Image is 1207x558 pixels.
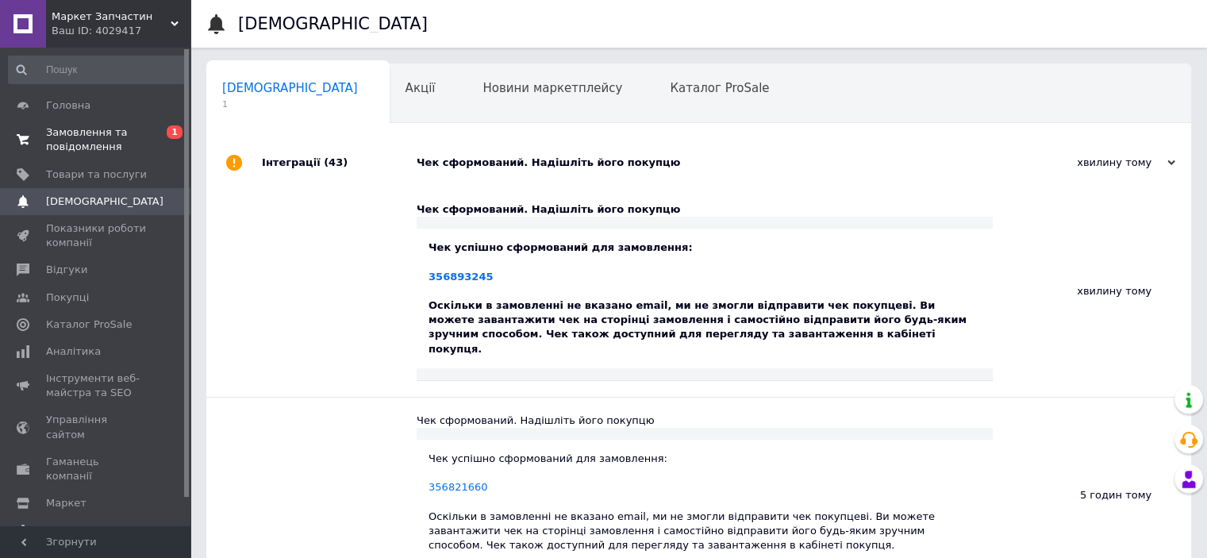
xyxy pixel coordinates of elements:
div: Чек успішно сформований для замовлення: Оскільки в замовленні не вказано email, ми не змогли відп... [429,241,981,356]
a: 356893245 [429,271,493,283]
span: Новини маркетплейсу [482,81,622,95]
div: Інтеграції [262,139,417,187]
h1: [DEMOGRAPHIC_DATA] [238,14,428,33]
div: Чек успішно сформований для замовлення: Оскільки в замовленні не вказано email, ми не змогли відп... [429,452,981,552]
span: Каталог ProSale [670,81,769,95]
input: Пошук [8,56,187,84]
span: 1 [222,98,358,110]
span: Замовлення та повідомлення [46,125,147,154]
span: Показники роботи компанії [46,221,147,250]
span: Аналітика [46,344,101,359]
span: Відгуки [46,263,87,277]
span: (43) [324,156,348,168]
span: Головна [46,98,90,113]
div: Ваш ID: 4029417 [52,24,190,38]
span: [DEMOGRAPHIC_DATA] [222,81,358,95]
span: Налаштування [46,523,127,537]
span: Маркет Запчастин [52,10,171,24]
div: хвилину тому [1017,156,1175,170]
span: Управління сайтом [46,413,147,441]
span: [DEMOGRAPHIC_DATA] [46,194,163,209]
span: Гаманець компанії [46,455,147,483]
div: Чек сформований. Надішліть його покупцю [417,156,1017,170]
a: 356821660 [429,481,487,493]
span: Маркет [46,496,86,510]
span: Акції [406,81,436,95]
div: Чек сформований. Надішліть його покупцю [417,414,993,428]
span: 1 [167,125,183,139]
span: Товари та послуги [46,167,147,182]
span: Інструменти веб-майстра та SEO [46,371,147,400]
div: хвилину тому [993,187,1191,397]
span: Каталог ProSale [46,317,132,332]
div: Чек сформований. Надішліть його покупцю [417,202,993,217]
span: Покупці [46,291,89,305]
